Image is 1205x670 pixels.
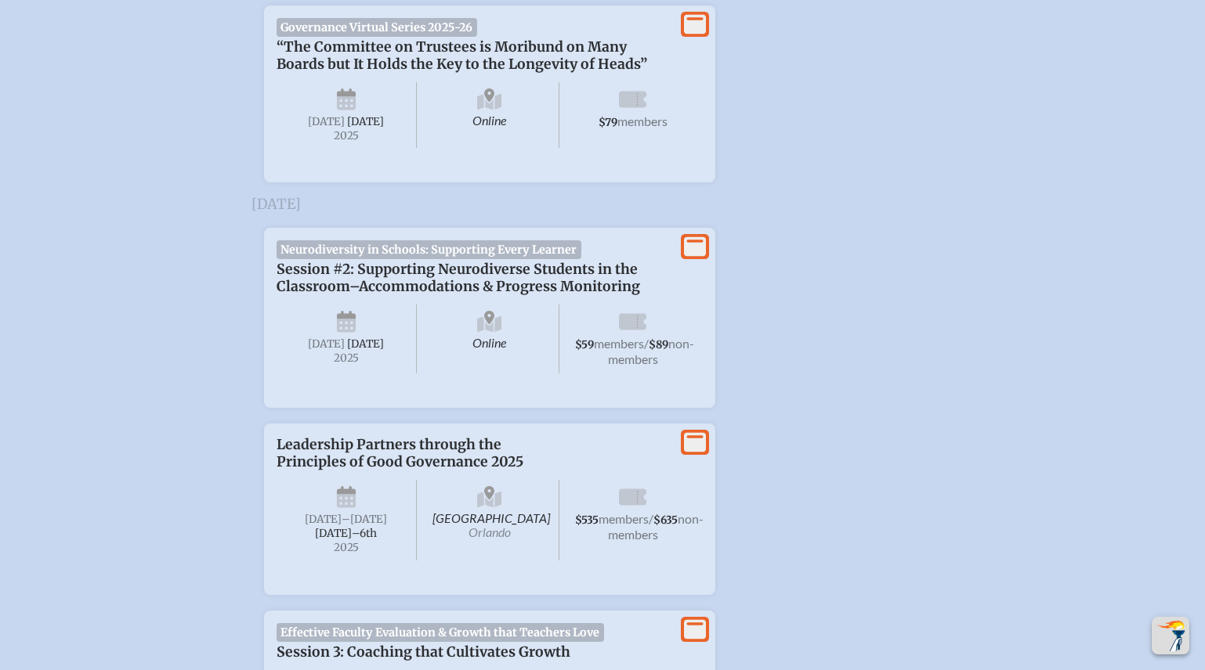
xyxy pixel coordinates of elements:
[649,338,668,351] span: $89
[308,115,345,128] span: [DATE]
[342,513,387,526] span: –[DATE]
[347,115,384,128] span: [DATE]
[420,304,560,373] span: Online
[608,511,704,542] span: non-members
[594,336,644,351] span: members
[347,337,384,351] span: [DATE]
[599,511,649,526] span: members
[644,336,649,351] span: /
[277,18,477,37] span: Governance Virtual Series 2025-26
[599,116,617,129] span: $79
[289,352,403,364] span: 2025
[1155,620,1186,651] img: To the top
[305,513,342,526] span: [DATE]
[617,113,668,128] span: members
[469,524,511,539] span: Orlando
[289,130,403,142] span: 2025
[277,643,671,661] p: Session 3: Coaching that Cultivates Growth
[315,527,377,540] span: [DATE]–⁠6th
[420,82,560,148] span: Online
[277,240,581,259] span: Neurodiversity in Schools: Supporting Every Learner
[575,338,594,351] span: $59
[308,337,345,351] span: [DATE]
[289,542,403,553] span: 2025
[653,513,678,527] span: $635
[251,196,954,212] h3: [DATE]
[608,336,695,366] span: non-members
[420,480,560,560] span: [GEOGRAPHIC_DATA]
[1152,617,1189,654] button: Scroll Top
[277,623,604,642] span: Effective Faculty Evaluation & Growth that Teachers Love
[277,261,671,295] p: Session #2: Supporting Neurodiverse Students in the Classroom–Accommodations & Progress Monitoring
[277,436,671,470] p: Leadership Partners through the Principles of Good Governance 2025
[277,38,671,73] p: “The Committee on Trustees is Moribund on Many Boards but It Holds the Key to the Longevity of He...
[649,511,653,526] span: /
[575,513,599,527] span: $535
